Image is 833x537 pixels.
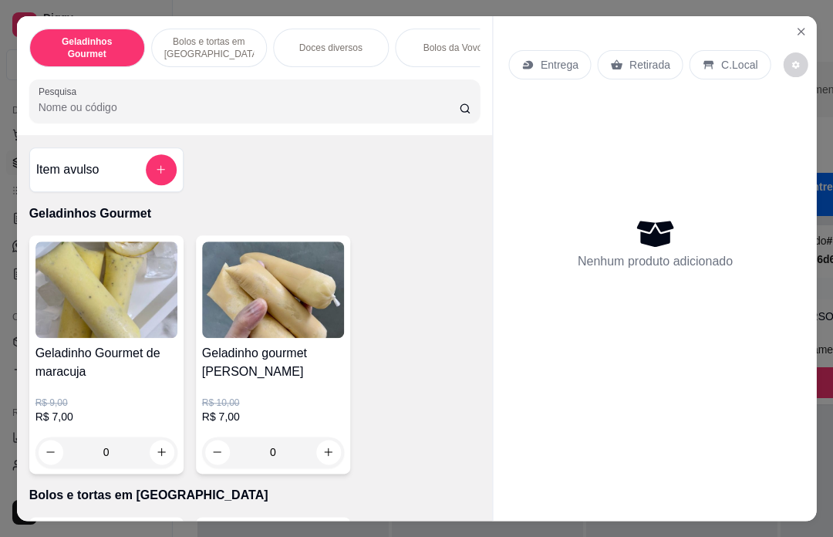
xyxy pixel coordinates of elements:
[35,160,99,179] h4: Item avulso
[629,57,670,73] p: Retirada
[201,241,343,338] img: product-image
[35,397,177,409] p: R$ 9,00
[145,154,176,185] button: add-separate-item
[298,42,362,54] p: Doces diversos
[578,252,733,271] p: Nenhum produto adicionado
[423,42,482,54] p: Bolos da Vovó
[201,409,343,424] p: R$ 7,00
[204,440,229,464] button: decrease-product-quantity
[35,344,177,381] h4: Geladinho Gourmet de maracuja
[789,19,814,44] button: Close
[35,241,177,338] img: product-image
[38,100,459,115] input: Pesquisa
[721,57,758,73] p: C.Local
[149,440,174,464] button: increase-product-quantity
[29,486,480,505] p: Bolos e tortas em [GEOGRAPHIC_DATA]
[42,35,131,60] p: Geladinhos Gourmet
[201,344,343,381] h4: Geladinho gourmet [PERSON_NAME]
[164,35,253,60] p: Bolos e tortas em [GEOGRAPHIC_DATA]
[316,440,341,464] button: increase-product-quantity
[783,52,808,77] button: decrease-product-quantity
[29,204,480,223] p: Geladinhos Gourmet
[201,397,343,409] p: R$ 10,00
[38,85,81,98] label: Pesquisa
[35,409,177,424] p: R$ 7,00
[541,57,578,73] p: Entrega
[38,440,62,464] button: decrease-product-quantity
